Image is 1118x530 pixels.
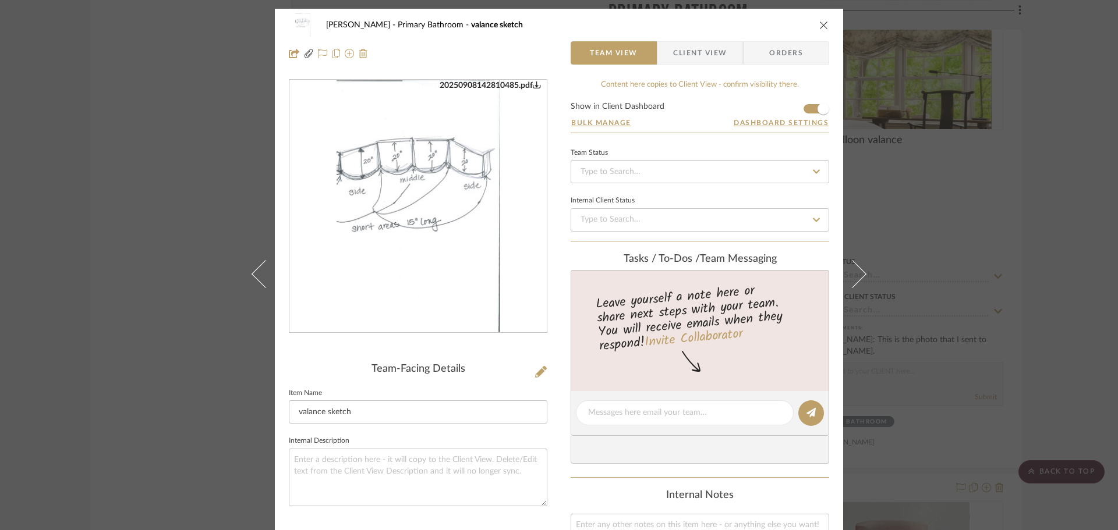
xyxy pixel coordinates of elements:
span: valance sketch [471,21,523,29]
input: Enter Item Name [289,400,547,424]
div: Leave yourself a note here or share next steps with your team. You will receive emails when they ... [569,278,831,356]
div: Content here copies to Client View - confirm visibility there. [571,79,829,91]
img: Remove from project [359,49,368,58]
div: 20250908142810485.pdf [440,80,541,91]
span: Orders [756,41,816,65]
div: team Messaging [571,253,829,266]
span: Primary Bathroom [398,21,471,29]
button: Bulk Manage [571,118,632,128]
span: Client View [673,41,727,65]
button: close [819,20,829,30]
input: Type to Search… [571,208,829,232]
input: Type to Search… [571,160,829,183]
div: Internal Notes [571,489,829,502]
div: Team Status [571,150,608,156]
span: Team View [590,41,638,65]
span: Tasks / To-Dos / [624,254,700,264]
span: [PERSON_NAME] [326,21,398,29]
div: 0 [289,80,547,333]
a: Invite Collaborator [644,324,744,353]
button: Dashboard Settings [733,118,829,128]
div: Team-Facing Details [289,363,547,376]
img: 95d33017-d11e-4312-a291-2abf7c4c4692_48x40.jpg [289,13,317,37]
div: Internal Client Status [571,198,635,204]
img: 95d33017-d11e-4312-a291-2abf7c4c4692_436x436.jpg [337,80,500,333]
label: Item Name [289,390,322,396]
label: Internal Description [289,438,349,444]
